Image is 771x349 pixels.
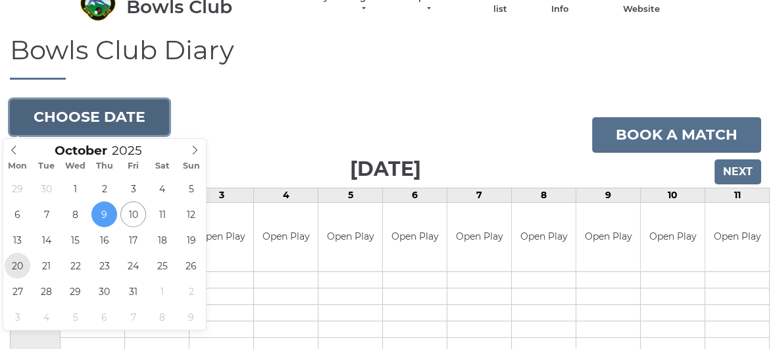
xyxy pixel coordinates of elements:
[149,227,175,253] span: October 18, 2025
[576,203,640,272] td: Open Play
[5,304,30,330] span: November 3, 2025
[189,188,254,202] td: 3
[148,162,177,171] span: Sat
[91,201,117,227] span: October 9, 2025
[120,304,146,330] span: November 7, 2025
[318,203,382,272] td: Open Play
[576,188,641,202] td: 9
[641,203,705,272] td: Open Play
[178,253,204,279] span: October 26, 2025
[120,176,146,201] span: October 3, 2025
[178,176,204,201] span: October 5, 2025
[592,117,761,153] a: Book a match
[34,279,59,304] span: October 28, 2025
[91,227,117,253] span: October 16, 2025
[34,304,59,330] span: November 4, 2025
[120,253,146,279] span: October 24, 2025
[62,176,88,201] span: October 1, 2025
[5,279,30,304] span: October 27, 2025
[90,162,119,171] span: Thu
[641,188,705,202] td: 10
[34,253,59,279] span: October 21, 2025
[120,279,146,304] span: October 31, 2025
[5,176,30,201] span: September 29, 2025
[512,188,576,202] td: 8
[149,253,175,279] span: October 25, 2025
[120,201,146,227] span: October 10, 2025
[178,201,204,227] span: October 12, 2025
[383,203,447,272] td: Open Play
[512,203,576,272] td: Open Play
[91,279,117,304] span: October 30, 2025
[120,227,146,253] span: October 17, 2025
[10,36,761,80] h1: Bowls Club Diary
[55,145,107,157] span: Scroll to increment
[62,201,88,227] span: October 8, 2025
[5,201,30,227] span: October 6, 2025
[3,162,32,171] span: Mon
[447,203,511,272] td: Open Play
[34,201,59,227] span: October 7, 2025
[254,203,318,272] td: Open Play
[34,227,59,253] span: October 14, 2025
[177,162,206,171] span: Sun
[34,176,59,201] span: September 30, 2025
[10,99,169,135] button: Choose date
[149,304,175,330] span: November 8, 2025
[383,188,447,202] td: 6
[705,203,769,272] td: Open Play
[62,304,88,330] span: November 5, 2025
[5,227,30,253] span: October 13, 2025
[149,279,175,304] span: November 1, 2025
[62,279,88,304] span: October 29, 2025
[178,304,204,330] span: November 9, 2025
[149,176,175,201] span: October 4, 2025
[62,227,88,253] span: October 15, 2025
[178,279,204,304] span: November 2, 2025
[254,188,318,202] td: 4
[91,304,117,330] span: November 6, 2025
[91,176,117,201] span: October 2, 2025
[107,143,159,158] input: Scroll to increment
[447,188,512,202] td: 7
[178,227,204,253] span: October 19, 2025
[61,162,90,171] span: Wed
[62,253,88,279] span: October 22, 2025
[318,188,383,202] td: 5
[119,162,148,171] span: Fri
[5,253,30,279] span: October 20, 2025
[714,159,761,184] input: Next
[149,201,175,227] span: October 11, 2025
[32,162,61,171] span: Tue
[189,203,253,272] td: Open Play
[91,253,117,279] span: October 23, 2025
[705,188,770,202] td: 11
